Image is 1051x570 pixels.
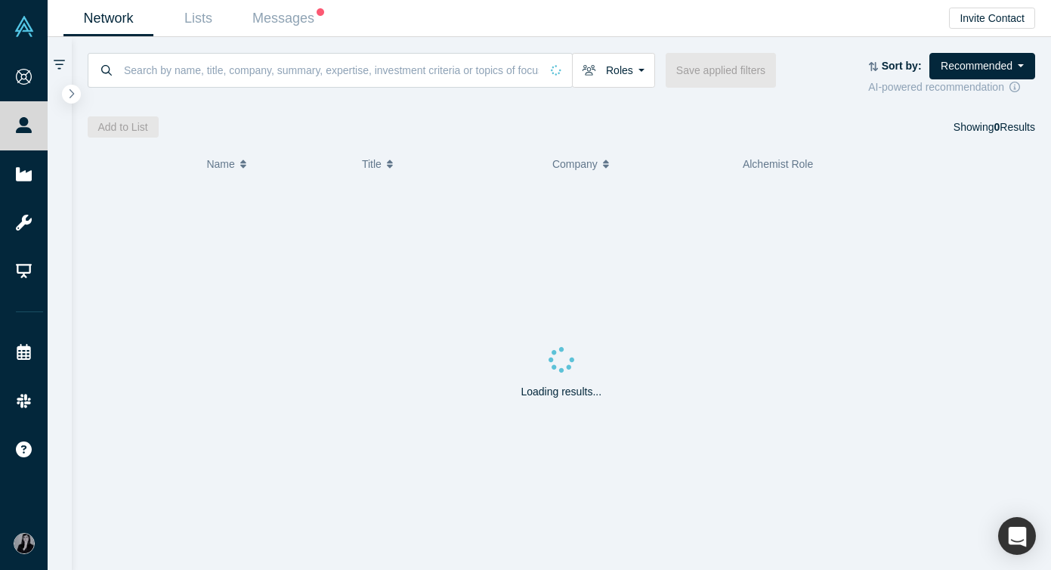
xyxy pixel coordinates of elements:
[572,53,655,88] button: Roles
[521,384,601,400] p: Loading results...
[929,53,1035,79] button: Recommended
[552,148,598,180] span: Company
[63,1,153,36] a: Network
[206,148,234,180] span: Name
[153,1,243,36] a: Lists
[994,121,1000,133] strong: 0
[552,148,727,180] button: Company
[882,60,922,72] strong: Sort by:
[868,79,1035,95] div: AI-powered recommendation
[88,116,159,138] button: Add to List
[362,148,382,180] span: Title
[122,52,540,88] input: Search by name, title, company, summary, expertise, investment criteria or topics of focus
[14,16,35,37] img: Alchemist Vault Logo
[206,148,346,180] button: Name
[243,1,333,36] a: Messages
[743,158,813,170] span: Alchemist Role
[949,8,1035,29] button: Invite Contact
[14,533,35,554] img: Selen Zengin's Account
[994,121,1035,133] span: Results
[666,53,776,88] button: Save applied filters
[362,148,536,180] button: Title
[954,116,1035,138] div: Showing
